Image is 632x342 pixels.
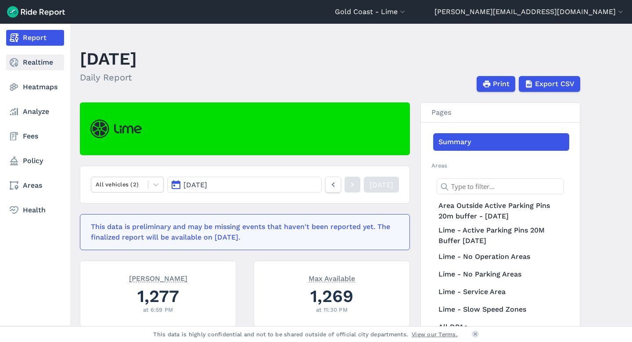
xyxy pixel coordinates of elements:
a: View our Terms. [412,330,458,338]
div: at 6:59 PM [91,306,225,314]
a: Lime - Slow Speed Zones [433,301,569,318]
button: [PERSON_NAME][EMAIL_ADDRESS][DOMAIN_NAME] [434,7,625,17]
button: [DATE] [167,177,322,193]
a: Summary [433,133,569,151]
a: Lime - Active Parking Pins 20M Buffer [DATE] [433,223,569,248]
div: 1,277 [91,284,225,308]
a: Fees [6,128,64,144]
a: Lime - Service Area [433,283,569,301]
a: [DATE] [364,177,399,193]
div: 1,269 [265,284,399,308]
a: Areas [6,178,64,193]
a: Lime - No Parking Areas [433,266,569,283]
div: This data is preliminary and may be missing events that haven't been reported yet. The finalized ... [91,222,394,243]
a: Report [6,30,64,46]
span: [PERSON_NAME] [129,273,187,282]
a: Policy [6,153,64,169]
a: Lime - No Operation Areas [433,248,569,266]
img: Ride Report [7,6,65,18]
a: All DPAs [433,318,569,336]
a: Heatmaps [6,79,64,95]
h2: Areas [431,161,569,170]
h1: [DATE] [80,47,137,71]
a: Realtime [6,55,64,70]
div: at 11:30 PM [265,306,399,314]
button: Export CSV [519,76,580,92]
span: Export CSV [535,79,575,89]
h2: Daily Report [80,71,137,84]
a: Area Outside Active Parking Pins 20m buffer - [DATE] [433,199,569,223]
input: Type to filter... [437,178,564,194]
a: Analyze [6,104,64,120]
h3: Pages [421,103,580,123]
button: Print [477,76,515,92]
span: Print [493,79,510,89]
img: Lime [90,120,142,138]
span: Max Available [309,273,355,282]
span: [DATE] [183,181,207,189]
a: Health [6,202,64,218]
button: Gold Coast - Lime [335,7,407,17]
